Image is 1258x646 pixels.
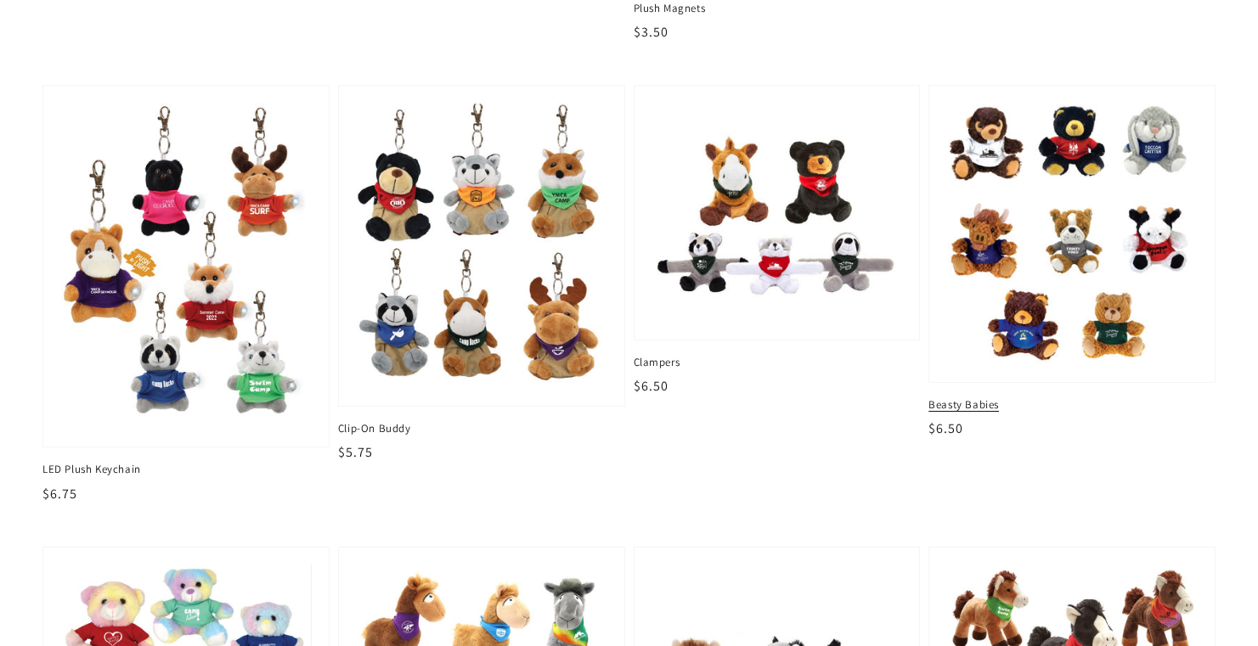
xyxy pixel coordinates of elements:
span: $3.50 [634,23,668,41]
span: $6.50 [634,377,668,395]
span: Plush Magnets [634,1,921,16]
a: LED Plush Keychain LED Plush Keychain $6.75 [42,85,330,503]
span: $5.75 [338,443,373,461]
a: Clip-On Buddy Clip-On Buddy $5.75 [338,85,625,462]
a: Clampers Clampers $6.50 [634,85,921,396]
img: Beasty Babies [943,99,1202,369]
span: LED Plush Keychain [42,462,330,477]
span: $6.75 [42,485,77,503]
span: Clampers [634,355,921,370]
span: Clip-On Buddy [338,421,625,436]
span: $6.50 [928,419,963,437]
img: Clampers [652,103,903,323]
a: Beasty Babies Beasty Babies $6.50 [928,85,1216,439]
img: Clip-On Buddy [356,103,607,388]
img: LED Plush Keychain [60,103,312,430]
span: Beasty Babies [928,397,1216,413]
